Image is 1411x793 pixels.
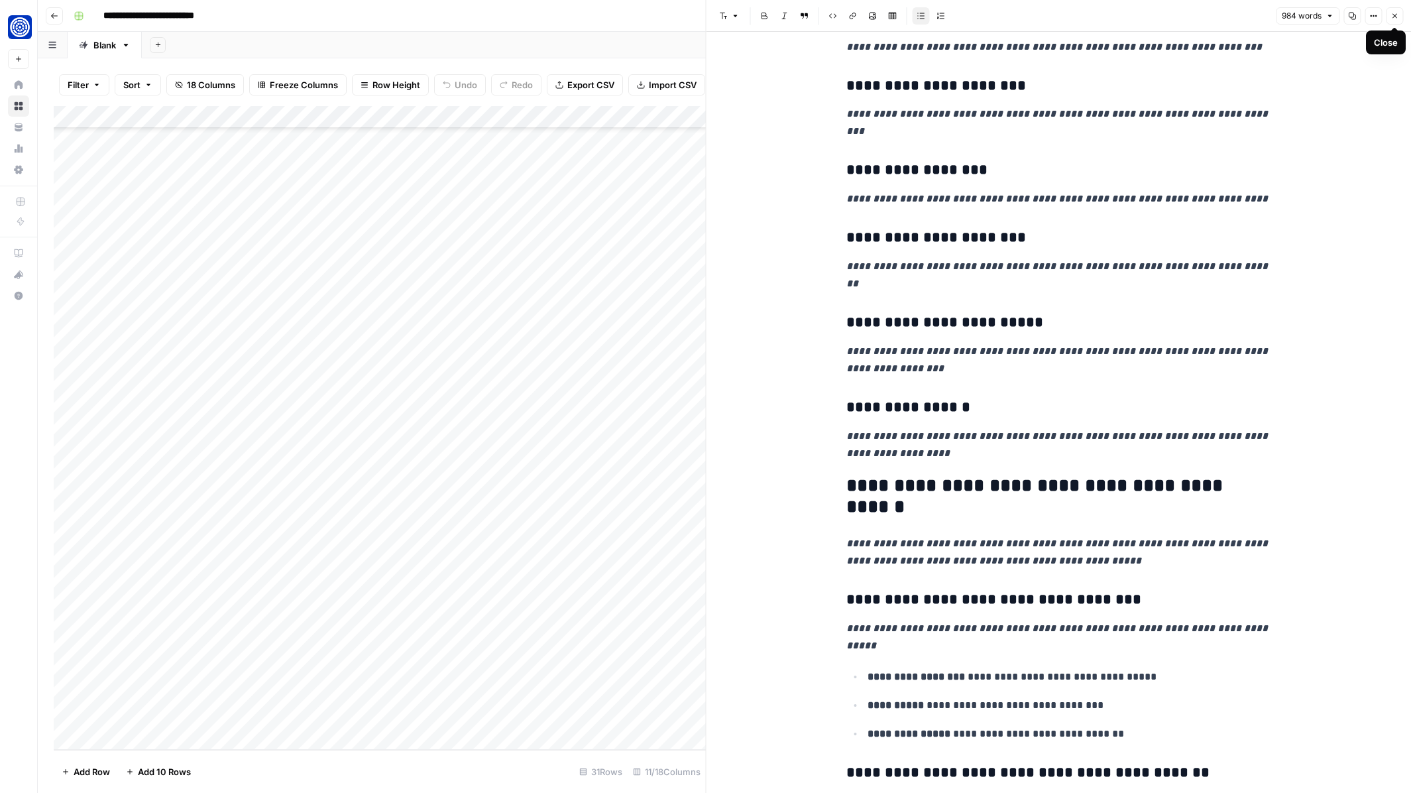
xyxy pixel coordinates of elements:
[512,78,533,91] span: Redo
[59,74,109,95] button: Filter
[352,74,429,95] button: Row Height
[1374,36,1398,49] div: Close
[1282,10,1322,22] span: 984 words
[372,78,420,91] span: Row Height
[547,74,623,95] button: Export CSV
[93,38,116,52] div: Blank
[434,74,486,95] button: Undo
[628,74,705,95] button: Import CSV
[138,765,191,778] span: Add 10 Rows
[1276,7,1339,25] button: 984 words
[8,285,29,306] button: Help + Support
[270,78,338,91] span: Freeze Columns
[8,95,29,117] a: Browse
[187,78,235,91] span: 18 Columns
[166,74,244,95] button: 18 Columns
[8,74,29,95] a: Home
[574,761,628,782] div: 31 Rows
[249,74,347,95] button: Freeze Columns
[74,765,110,778] span: Add Row
[8,11,29,44] button: Workspace: Fundwell
[567,78,614,91] span: Export CSV
[455,78,477,91] span: Undo
[54,761,118,782] button: Add Row
[118,761,199,782] button: Add 10 Rows
[9,265,28,284] div: What's new?
[491,74,541,95] button: Redo
[8,117,29,138] a: Your Data
[649,78,697,91] span: Import CSV
[115,74,161,95] button: Sort
[123,78,141,91] span: Sort
[8,264,29,285] button: What's new?
[68,78,89,91] span: Filter
[68,32,142,58] a: Blank
[8,159,29,180] a: Settings
[8,15,32,39] img: Fundwell Logo
[8,243,29,264] a: AirOps Academy
[628,761,706,782] div: 11/18 Columns
[8,138,29,159] a: Usage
